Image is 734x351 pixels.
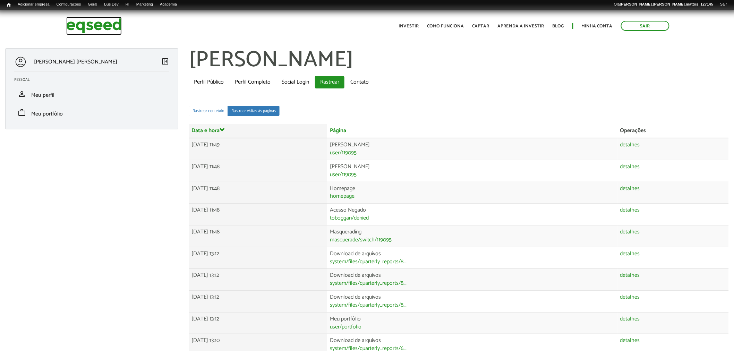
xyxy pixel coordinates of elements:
a: system/files/quarterly_reports/8... [330,259,407,265]
span: Meu perfil [31,91,54,100]
a: Página [330,128,346,134]
a: Captar [472,24,489,28]
td: Download de arquivos [327,269,617,291]
a: Perfil Público [189,76,229,88]
a: detalhes [620,251,640,257]
td: [DATE] 13:12 [189,312,327,334]
a: detalhes [620,142,640,148]
td: [DATE] 11:48 [189,160,327,182]
a: system/files/quarterly_reports/8... [330,302,407,308]
td: [DATE] 13:12 [189,247,327,269]
a: Rastrear [315,76,344,88]
a: Olá[PERSON_NAME].[PERSON_NAME].mattos_127145 [611,2,717,7]
a: homepage [330,194,355,199]
span: person [18,90,26,98]
a: detalhes [620,164,640,170]
a: masquerade/switch/119095 [330,237,392,243]
a: Marketing [133,2,156,7]
td: Download de arquivos [327,291,617,313]
td: Meu portfólio [327,312,617,334]
a: Bus Dev [101,2,122,7]
span: Início [7,2,11,7]
a: user/portfolio [330,324,361,330]
td: [DATE] 11:48 [189,204,327,225]
a: Sair [717,2,731,7]
p: [PERSON_NAME] [PERSON_NAME] [34,59,117,65]
td: [PERSON_NAME] [327,138,617,160]
span: work [18,109,26,117]
a: detalhes [620,207,640,213]
th: Operações [617,124,729,138]
a: Início [3,2,14,8]
a: detalhes [620,186,640,191]
a: Blog [553,24,564,28]
a: Configurações [53,2,85,7]
a: user/119095 [330,150,357,156]
a: Geral [84,2,101,7]
a: system/files/quarterly_reports/8... [330,281,407,286]
a: Rastrear visitas às páginas [228,106,280,116]
a: Investir [399,24,419,28]
td: [DATE] 13:12 [189,291,327,313]
a: detalhes [620,316,640,322]
a: Colapsar menu [161,57,169,67]
span: Meu portfólio [31,109,63,119]
a: Data e hora [191,127,225,134]
td: Masquerading [327,225,617,247]
span: left_panel_close [161,57,169,66]
td: Homepage [327,182,617,204]
a: Adicionar empresa [14,2,53,7]
img: EqSeed [66,17,122,35]
a: Contato [345,76,374,88]
a: Academia [156,2,180,7]
strong: [PERSON_NAME].[PERSON_NAME].mattos_127145 [620,2,713,6]
a: RI [122,2,133,7]
a: Como funciona [427,24,464,28]
a: toboggan/denied [330,215,369,221]
a: detalhes [620,273,640,278]
a: Minha conta [582,24,613,28]
a: detalhes [620,294,640,300]
td: [DATE] 11:49 [189,138,327,160]
td: Acesso Negado [327,204,617,225]
a: user/119095 [330,172,357,178]
td: [DATE] 11:48 [189,225,327,247]
a: Aprenda a investir [498,24,544,28]
a: Social Login [276,76,314,88]
a: detalhes [620,229,640,235]
a: workMeu portfólio [14,109,169,117]
td: Download de arquivos [327,247,617,269]
td: [DATE] 13:12 [189,269,327,291]
li: Meu portfólio [9,103,174,122]
h1: [PERSON_NAME] [189,48,729,72]
td: [PERSON_NAME] [327,160,617,182]
h2: Pessoal [14,78,174,82]
a: detalhes [620,338,640,343]
a: Rastrear conteúdo [189,106,228,116]
a: Perfil Completo [230,76,276,88]
a: personMeu perfil [14,90,169,98]
li: Meu perfil [9,85,174,103]
td: [DATE] 11:48 [189,182,327,204]
a: Sair [621,21,669,31]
